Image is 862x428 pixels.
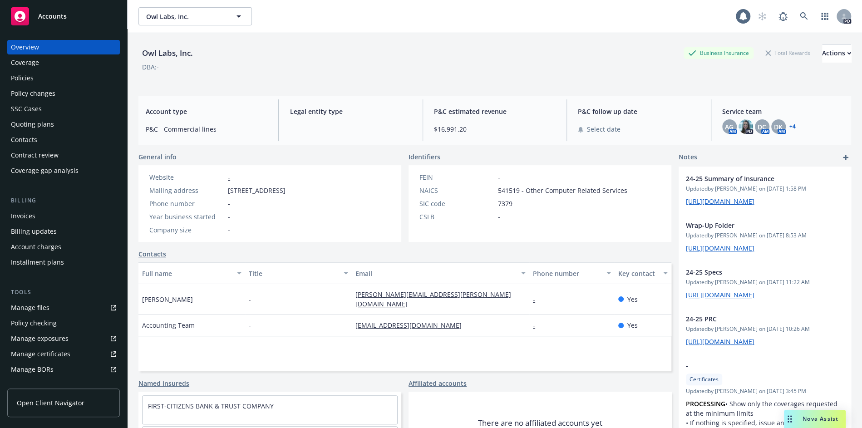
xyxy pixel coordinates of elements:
a: Quoting plans [7,117,120,132]
div: Phone number [533,269,601,278]
span: 24-25 PRC [686,314,820,324]
span: - [249,295,251,304]
span: P&C - Commercial lines [146,124,267,134]
div: Overview [11,40,39,54]
span: Updated by [PERSON_NAME] on [DATE] 3:45 PM [686,387,844,395]
span: Yes [627,295,638,304]
a: add [840,152,851,163]
span: [PERSON_NAME] [142,295,193,304]
a: Manage exposures [7,331,120,346]
div: Policy checking [11,316,57,330]
div: Key contact [618,269,658,278]
div: Mailing address [149,186,224,195]
div: Phone number [149,199,224,208]
button: Owl Labs, Inc. [138,7,252,25]
a: Policy changes [7,86,120,101]
div: NAICS [419,186,494,195]
div: SIC code [419,199,494,208]
div: Policy changes [11,86,55,101]
strong: PROCESSING [686,399,725,408]
span: Wrap-Up Folder [686,221,820,230]
div: CSLB [419,212,494,221]
div: Summary of insurance [11,378,80,392]
a: Manage BORs [7,362,120,377]
span: - [498,212,500,221]
button: Full name [138,262,245,284]
a: Switch app [816,7,834,25]
a: Overview [7,40,120,54]
a: Coverage gap analysis [7,163,120,178]
button: Key contact [615,262,671,284]
span: Accounting Team [142,320,195,330]
div: 24-25 Summary of InsuranceUpdatedby [PERSON_NAME] on [DATE] 1:58 PM[URL][DOMAIN_NAME] [679,167,851,213]
button: Email [352,262,529,284]
div: Quoting plans [11,117,54,132]
div: Owl Labs, Inc. [138,47,197,59]
span: 7379 [498,199,512,208]
a: +4 [789,124,796,129]
span: - [498,172,500,182]
div: Email [355,269,516,278]
div: Full name [142,269,232,278]
div: Total Rewards [761,47,815,59]
a: [URL][DOMAIN_NAME] [686,337,754,346]
div: Coverage [11,55,39,70]
div: DBA: - [142,62,159,72]
span: DK [774,122,783,132]
a: Policies [7,71,120,85]
div: Year business started [149,212,224,221]
a: - [533,295,542,304]
span: 24-25 Summary of Insurance [686,174,820,183]
div: 24-25 PRCUpdatedby [PERSON_NAME] on [DATE] 10:26 AM[URL][DOMAIN_NAME] [679,307,851,354]
a: SSC Cases [7,102,120,116]
span: - [228,199,230,208]
div: Manage files [11,300,49,315]
a: Search [795,7,813,25]
a: [URL][DOMAIN_NAME] [686,244,754,252]
a: Named insureds [138,379,189,388]
span: Open Client Navigator [17,398,84,408]
div: Coverage gap analysis [11,163,79,178]
span: Owl Labs, Inc. [146,12,225,21]
a: [URL][DOMAIN_NAME] [686,197,754,206]
a: - [533,321,542,330]
span: Identifiers [409,152,440,162]
a: [EMAIL_ADDRESS][DOMAIN_NAME] [355,321,469,330]
button: Nova Assist [784,410,846,428]
span: Updated by [PERSON_NAME] on [DATE] 1:58 PM [686,185,844,193]
a: Start snowing [753,7,771,25]
a: Account charges [7,240,120,254]
a: Summary of insurance [7,378,120,392]
span: - [228,225,230,235]
span: General info [138,152,177,162]
span: 24-25 Specs [686,267,820,277]
button: Title [245,262,352,284]
a: [PERSON_NAME][EMAIL_ADDRESS][PERSON_NAME][DOMAIN_NAME] [355,290,511,308]
div: Wrap-Up FolderUpdatedby [PERSON_NAME] on [DATE] 8:53 AM[URL][DOMAIN_NAME] [679,213,851,260]
a: Manage certificates [7,347,120,361]
a: Billing updates [7,224,120,239]
span: - [686,361,820,370]
a: Installment plans [7,255,120,270]
span: Notes [679,152,697,163]
span: Updated by [PERSON_NAME] on [DATE] 11:22 AM [686,278,844,286]
span: AG [725,122,734,132]
a: Coverage [7,55,120,70]
div: Title [249,269,338,278]
div: Website [149,172,224,182]
a: Policy checking [7,316,120,330]
a: Report a Bug [774,7,792,25]
div: Manage certificates [11,347,70,361]
a: Invoices [7,209,120,223]
span: Updated by [PERSON_NAME] on [DATE] 10:26 AM [686,325,844,333]
div: SSC Cases [11,102,42,116]
span: Accounts [38,13,67,20]
div: 24-25 SpecsUpdatedby [PERSON_NAME] on [DATE] 11:22 AM[URL][DOMAIN_NAME] [679,260,851,307]
span: Updated by [PERSON_NAME] on [DATE] 8:53 AM [686,231,844,240]
button: Phone number [529,262,615,284]
div: Billing [7,196,120,205]
div: Contract review [11,148,59,162]
a: Contacts [138,249,166,259]
span: Select date [587,124,621,134]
